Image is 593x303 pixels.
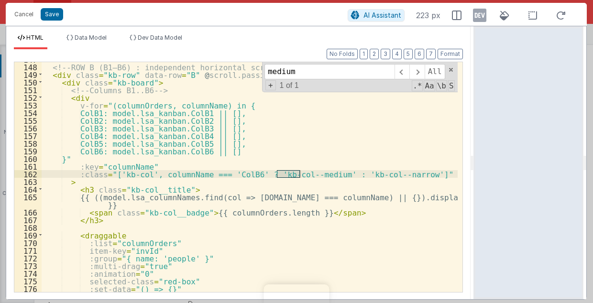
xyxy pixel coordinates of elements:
[426,49,436,59] button: 7
[14,277,42,285] div: 175
[14,101,42,109] div: 153
[14,270,42,277] div: 174
[14,285,42,292] div: 176
[276,81,303,90] span: 1 of 1
[360,49,368,59] button: 1
[14,155,42,162] div: 160
[14,78,42,86] div: 150
[265,80,276,90] span: Toggel Replace mode
[14,162,42,170] div: 161
[41,8,63,21] button: Save
[14,254,42,262] div: 172
[381,49,390,59] button: 3
[348,9,405,22] button: AI Assistant
[14,117,42,124] div: 155
[415,49,424,59] button: 6
[436,80,447,91] span: Whole Word Search
[448,80,455,91] span: Search In Selection
[264,64,395,79] input: Search for
[138,34,182,41] span: Dev Data Model
[14,132,42,140] div: 157
[424,80,435,91] span: CaseSensitive Search
[10,8,38,21] button: Cancel
[425,64,445,79] span: Alt-Enter
[26,34,44,41] span: HTML
[14,63,42,71] div: 148
[416,10,440,21] span: 223 px
[14,86,42,94] div: 151
[438,49,463,59] button: Format
[14,193,42,208] div: 165
[14,71,42,78] div: 149
[14,170,42,178] div: 162
[14,147,42,155] div: 159
[14,208,42,216] div: 166
[404,49,413,59] button: 5
[14,216,42,224] div: 167
[14,109,42,117] div: 154
[14,178,42,185] div: 163
[363,11,401,19] span: AI Assistant
[14,224,42,231] div: 168
[370,49,379,59] button: 2
[75,34,107,41] span: Data Model
[327,49,358,59] button: No Folds
[14,94,42,101] div: 152
[14,185,42,193] div: 164
[14,262,42,270] div: 173
[14,140,42,147] div: 158
[14,231,42,239] div: 169
[14,247,42,254] div: 171
[392,49,402,59] button: 4
[14,239,42,247] div: 170
[412,80,423,91] span: RegExp Search
[14,124,42,132] div: 156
